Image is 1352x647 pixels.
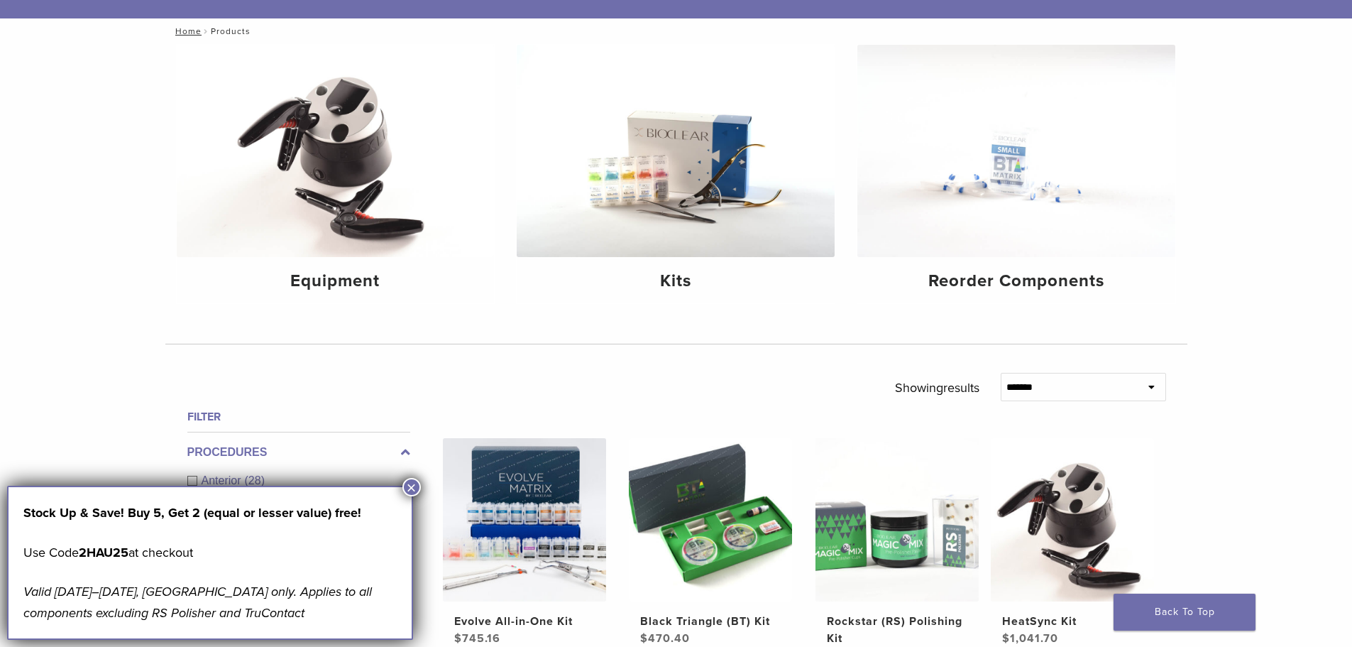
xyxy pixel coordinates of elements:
a: Black Triangle (BT) KitBlack Triangle (BT) Kit $470.40 [628,438,793,647]
a: HeatSync KitHeatSync Kit $1,041.70 [990,438,1155,647]
bdi: 1,041.70 [1002,631,1058,646]
span: $ [1002,631,1010,646]
a: Reorder Components [857,45,1175,303]
h2: HeatSync Kit [1002,613,1143,630]
strong: 2HAU25 [79,545,128,560]
a: Equipment [177,45,495,303]
a: Home [171,26,202,36]
h2: Evolve All-in-One Kit [454,613,595,630]
img: Equipment [177,45,495,257]
h4: Filter [187,408,410,425]
img: Black Triangle (BT) Kit [629,438,792,602]
a: Evolve All-in-One KitEvolve All-in-One Kit $745.16 [442,438,608,647]
h2: Rockstar (RS) Polishing Kit [827,613,967,647]
label: Procedures [187,444,410,461]
img: Evolve All-in-One Kit [443,438,606,602]
span: $ [454,631,462,646]
button: Close [402,478,421,496]
nav: Products [165,18,1187,44]
h4: Kits [528,268,823,294]
bdi: 470.40 [640,631,690,646]
bdi: 745.16 [454,631,500,646]
span: / [202,28,211,35]
span: $ [640,631,648,646]
img: Kits [517,45,835,257]
h4: Reorder Components [869,268,1164,294]
span: (28) [245,474,265,486]
h2: Black Triangle (BT) Kit [640,613,781,630]
p: Use Code at checkout [23,542,397,563]
p: Showing results [895,373,979,403]
span: Anterior [202,474,245,486]
h4: Equipment [188,268,483,294]
img: Reorder Components [857,45,1175,257]
em: Valid [DATE]–[DATE], [GEOGRAPHIC_DATA] only. Applies to all components excluding RS Polisher and ... [23,584,372,621]
a: Back To Top [1114,594,1255,631]
img: Rockstar (RS) Polishing Kit [815,438,979,602]
a: Kits [517,45,835,303]
strong: Stock Up & Save! Buy 5, Get 2 (equal or lesser value) free! [23,505,361,521]
img: HeatSync Kit [991,438,1154,602]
